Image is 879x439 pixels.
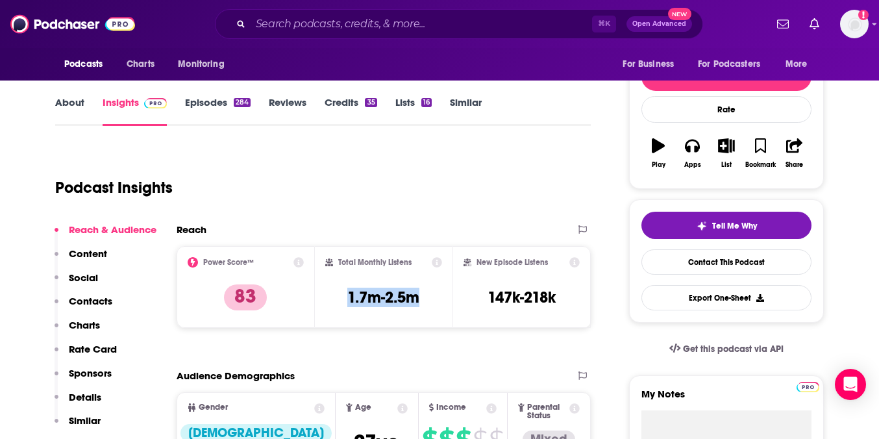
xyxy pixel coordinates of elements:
div: 16 [421,98,432,107]
div: List [721,161,732,169]
span: For Podcasters [698,55,760,73]
a: Reviews [269,96,306,126]
img: Podchaser Pro [144,98,167,108]
button: Reach & Audience [55,223,156,247]
button: Details [55,391,101,415]
button: Share [778,130,811,177]
img: Podchaser Pro [797,382,819,392]
a: InsightsPodchaser Pro [103,96,167,126]
a: Charts [118,52,162,77]
button: open menu [169,52,241,77]
h3: 1.7m-2.5m [347,288,419,307]
span: Age [355,403,371,412]
button: Similar [55,414,101,438]
p: Content [69,247,107,260]
p: 83 [224,284,267,310]
span: Gender [199,403,228,412]
a: Show notifications dropdown [804,13,824,35]
button: open menu [776,52,824,77]
button: Play [641,130,675,177]
span: More [786,55,808,73]
button: open menu [55,52,119,77]
span: New [668,8,691,20]
button: Charts [55,319,100,343]
p: Contacts [69,295,112,307]
button: open menu [613,52,690,77]
button: List [710,130,743,177]
p: Charts [69,319,100,331]
h3: 147k-218k [488,288,556,307]
div: Share [786,161,803,169]
img: tell me why sparkle [697,221,707,231]
button: Social [55,271,98,295]
div: Play [652,161,665,169]
p: Similar [69,414,101,427]
span: Monitoring [178,55,224,73]
h2: Total Monthly Listens [338,258,412,267]
button: Content [55,247,107,271]
h1: Podcast Insights [55,178,173,197]
svg: Add a profile image [858,10,869,20]
a: Contact This Podcast [641,249,811,275]
div: Bookmark [745,161,776,169]
label: My Notes [641,388,811,410]
img: Podchaser - Follow, Share and Rate Podcasts [10,12,135,36]
input: Search podcasts, credits, & more... [251,14,592,34]
span: Podcasts [64,55,103,73]
button: tell me why sparkleTell Me Why [641,212,811,239]
p: Social [69,271,98,284]
p: Rate Card [69,343,117,355]
p: Reach & Audience [69,223,156,236]
button: open menu [689,52,779,77]
h2: Audience Demographics [177,370,295,382]
a: Similar [450,96,482,126]
button: Export One-Sheet [641,285,811,310]
img: User Profile [840,10,869,38]
div: Rate [641,96,811,123]
h2: Power Score™ [203,258,254,267]
button: Apps [675,130,709,177]
p: Sponsors [69,367,112,379]
button: Rate Card [55,343,117,367]
p: Details [69,391,101,403]
a: Pro website [797,380,819,392]
div: Open Intercom Messenger [835,369,866,400]
div: 284 [234,98,251,107]
a: Lists16 [395,96,432,126]
button: Contacts [55,295,112,319]
span: Open Advanced [632,21,686,27]
span: For Business [623,55,674,73]
span: Tell Me Why [712,221,757,231]
button: Bookmark [743,130,777,177]
span: ⌘ K [592,16,616,32]
a: Get this podcast via API [659,333,794,365]
div: Apps [684,161,701,169]
span: Logged in as megcassidy [840,10,869,38]
span: Get this podcast via API [683,344,784,355]
h2: Reach [177,223,206,236]
button: Open AdvancedNew [626,16,692,32]
button: Sponsors [55,367,112,391]
h2: New Episode Listens [477,258,548,267]
div: Search podcasts, credits, & more... [215,9,703,39]
a: Episodes284 [185,96,251,126]
a: About [55,96,84,126]
a: Credits35 [325,96,377,126]
button: Show profile menu [840,10,869,38]
a: Show notifications dropdown [772,13,794,35]
div: 35 [365,98,377,107]
span: Parental Status [527,403,567,420]
span: Income [436,403,466,412]
span: Charts [127,55,155,73]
